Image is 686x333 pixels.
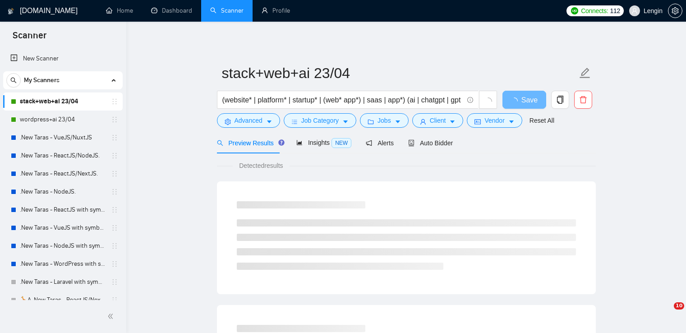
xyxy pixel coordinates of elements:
button: setting [668,4,682,18]
span: user [420,118,426,125]
span: Client [430,116,446,125]
span: Insights [296,139,351,146]
a: .New Taras - ReactJS/NextJS. [20,165,106,183]
span: setting [225,118,231,125]
span: holder [111,134,118,141]
span: Auto Bidder [408,139,453,147]
span: delete [575,96,592,104]
span: idcard [474,118,481,125]
span: search [7,77,20,83]
span: holder [111,170,118,177]
button: search [6,73,21,88]
input: Scanner name... [222,62,577,84]
span: Preview Results [217,139,282,147]
button: idcardVendorcaret-down [467,113,522,128]
a: 🦒A .New Taras - ReactJS/NextJS usual 23/04 [20,291,106,309]
span: caret-down [266,118,272,125]
span: notification [366,140,372,146]
span: holder [111,206,118,213]
span: 10 [674,302,684,310]
span: Jobs [378,116,391,125]
span: holder [111,296,118,304]
span: copy [552,96,569,104]
span: double-left [107,312,116,321]
iframe: Intercom live chat [655,302,677,324]
a: .New Taras - VueJS/NuxtJS [20,129,106,147]
a: setting [668,7,682,14]
a: New Scanner [10,50,115,68]
span: holder [111,278,118,286]
span: edit [579,67,591,79]
a: dashboardDashboard [151,7,192,14]
a: wordpress+ai 23/04 [20,111,106,129]
span: Detected results [233,161,289,171]
span: user [631,8,638,14]
span: My Scanners [24,71,60,89]
span: holder [111,98,118,105]
span: Scanner [5,29,54,48]
span: Vendor [484,116,504,125]
span: area-chart [296,139,303,146]
span: holder [111,242,118,250]
a: .New Taras - VueJS with symbols [20,219,106,237]
span: info-circle [467,97,473,103]
li: New Scanner [3,50,123,68]
span: holder [111,116,118,123]
a: homeHome [106,7,133,14]
span: 112 [610,6,620,16]
button: barsJob Categorycaret-down [284,113,356,128]
span: search [217,140,223,146]
span: Alerts [366,139,394,147]
button: userClientcaret-down [412,113,464,128]
a: .New Taras - ReactJS/NodeJS. [20,147,106,165]
span: Advanced [235,116,262,125]
button: Save [502,91,546,109]
a: .New Taras - WordPress with symbols [20,255,106,273]
a: userProfile [262,7,290,14]
span: holder [111,224,118,231]
span: caret-down [342,118,349,125]
span: loading [511,97,521,105]
a: .New Taras - NodeJS with symbols [20,237,106,255]
button: settingAdvancedcaret-down [217,113,280,128]
span: holder [111,188,118,195]
button: delete [574,91,592,109]
span: loading [484,97,492,106]
span: holder [111,260,118,268]
a: searchScanner [210,7,244,14]
a: Reset All [529,116,554,125]
span: holder [111,152,118,159]
span: Job Category [301,116,339,125]
a: stack+web+ai 23/04 [20,92,106,111]
span: folder [368,118,374,125]
span: setting [668,7,682,14]
span: Save [521,94,538,106]
span: robot [408,140,414,146]
img: upwork-logo.png [571,7,578,14]
span: caret-down [449,118,456,125]
span: Connects: [581,6,608,16]
div: Tooltip anchor [277,139,285,147]
input: Search Freelance Jobs... [222,94,463,106]
button: copy [551,91,569,109]
span: NEW [331,138,351,148]
a: .New Taras - NodeJS. [20,183,106,201]
a: .New Taras - ReactJS with symbols [20,201,106,219]
span: caret-down [395,118,401,125]
a: .New Taras - Laravel with symbols [20,273,106,291]
img: logo [8,4,14,18]
span: bars [291,118,298,125]
button: folderJobscaret-down [360,113,409,128]
span: caret-down [508,118,515,125]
